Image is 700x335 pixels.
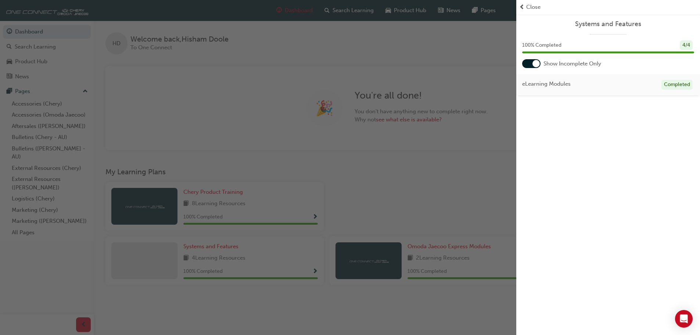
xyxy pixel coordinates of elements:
span: prev-icon [519,3,525,11]
div: Open Intercom Messenger [675,310,693,328]
div: 4 / 4 [680,40,693,50]
span: 100 % Completed [522,41,561,50]
span: Close [526,3,541,11]
span: Show Incomplete Only [543,60,601,68]
button: prev-iconClose [519,3,697,11]
a: Systems and Features [522,20,694,28]
span: eLearning Modules [522,80,571,88]
div: Completed [661,80,693,90]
